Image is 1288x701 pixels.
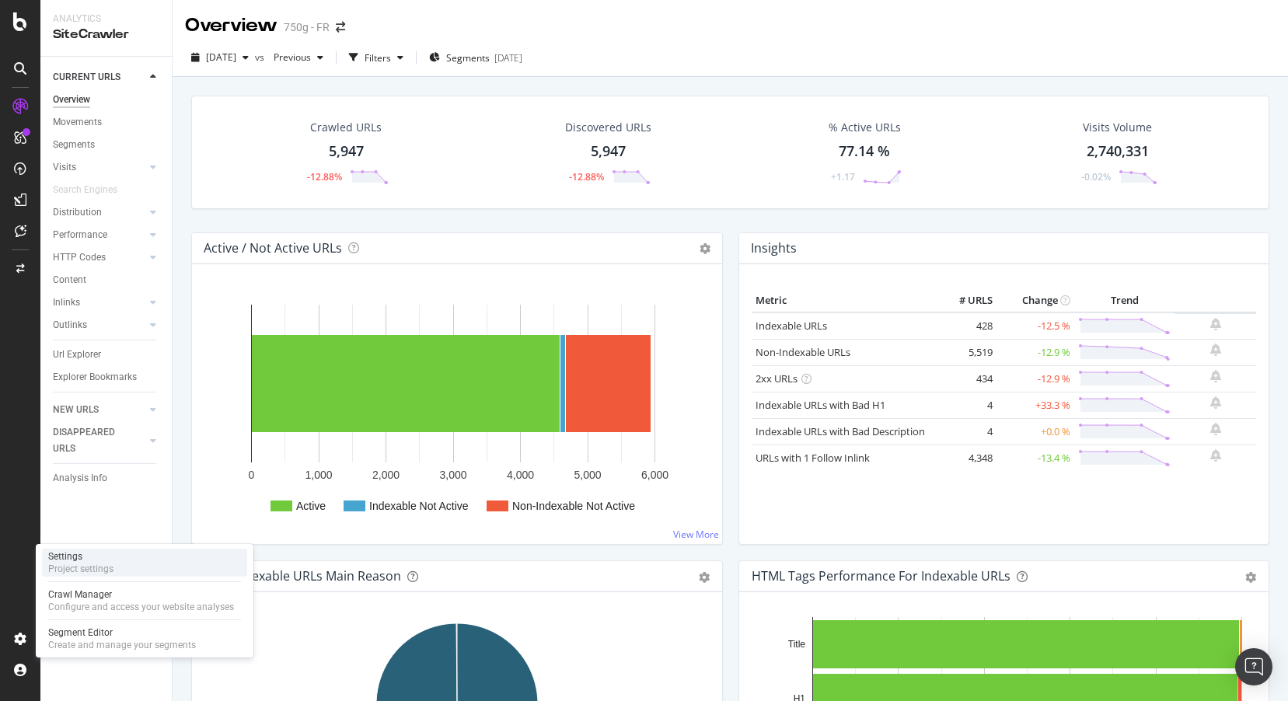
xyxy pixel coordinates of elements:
div: Outlinks [53,317,87,333]
text: 0 [249,469,255,481]
div: Crawl Manager [48,588,234,601]
h4: Active / Not Active URLs [204,238,342,259]
button: [DATE] [185,45,255,70]
td: -12.9 % [997,339,1074,365]
div: DISAPPEARED URLS [53,424,131,457]
a: CURRENT URLS [53,69,145,85]
div: Overview [185,12,277,39]
td: 4,348 [934,445,997,471]
div: gear [1245,572,1256,583]
div: arrow-right-arrow-left [336,22,345,33]
a: SettingsProject settings [42,549,247,577]
text: Title [787,639,805,650]
div: bell-plus [1210,396,1221,409]
a: Visits [53,159,145,176]
a: Movements [53,114,161,131]
div: Segment Editor [48,626,196,639]
div: 750g - FR [284,19,330,35]
th: Trend [1074,289,1175,312]
div: Create and manage your segments [48,639,196,651]
text: 3,000 [439,469,466,481]
a: Inlinks [53,295,145,311]
a: Explorer Bookmarks [53,369,161,385]
button: Segments[DATE] [423,45,529,70]
div: Content [53,272,86,288]
div: 2,740,331 [1087,141,1149,162]
div: HTML Tags Performance for Indexable URLs [752,568,1011,584]
th: # URLS [934,289,997,312]
a: Search Engines [53,182,133,198]
td: -12.5 % [997,312,1074,340]
td: -12.9 % [997,365,1074,392]
div: Discovered URLs [565,120,651,135]
div: +1.17 [831,170,855,183]
th: Metric [752,289,935,312]
a: URLs with 1 Follow Inlink [756,451,870,465]
text: 4,000 [507,469,534,481]
div: SiteCrawler [53,26,159,44]
div: bell-plus [1210,423,1221,435]
text: 6,000 [641,469,668,481]
svg: A chart. [204,289,710,532]
text: Indexable Not Active [369,500,469,512]
a: Crawl ManagerConfigure and access your website analyses [42,587,247,615]
a: Indexable URLs with Bad H1 [756,398,885,412]
a: Distribution [53,204,145,221]
td: +33.3 % [997,392,1074,418]
span: Previous [267,51,311,64]
a: HTTP Codes [53,249,145,266]
a: Indexable URLs with Bad Description [756,424,925,438]
div: CURRENT URLS [53,69,120,85]
div: Analysis Info [53,470,107,487]
div: -12.88% [307,170,342,183]
div: Visits Volume [1083,120,1152,135]
div: 77.14 % [839,141,890,162]
button: Filters [343,45,410,70]
div: Open Intercom Messenger [1235,648,1272,685]
div: Project settings [48,563,113,575]
div: Performance [53,227,107,243]
span: vs [255,51,267,64]
div: Filters [365,51,391,65]
div: [DATE] [494,51,522,65]
div: bell-plus [1210,449,1221,462]
a: Content [53,272,161,288]
a: DISAPPEARED URLS [53,424,145,457]
th: Change [997,289,1074,312]
text: Non-Indexable Not Active [512,500,635,512]
div: Settings [48,550,113,563]
button: Previous [267,45,330,70]
div: bell-plus [1210,370,1221,382]
div: bell-plus [1210,344,1221,356]
span: Segments [446,51,490,65]
h4: Insights [751,238,797,259]
a: Outlinks [53,317,145,333]
text: Active [296,500,326,512]
div: gear [699,572,710,583]
a: Performance [53,227,145,243]
div: -12.88% [569,170,604,183]
a: NEW URLS [53,402,145,418]
div: Visits [53,159,76,176]
text: 2,000 [372,469,400,481]
div: 5,947 [591,141,626,162]
div: Explorer Bookmarks [53,369,137,385]
div: Movements [53,114,102,131]
a: Analysis Info [53,470,161,487]
div: Non-Indexable URLs Main Reason [204,568,401,584]
div: bell-plus [1210,318,1221,330]
a: Overview [53,92,161,108]
td: 434 [934,365,997,392]
div: Analytics [53,12,159,26]
td: 4 [934,392,997,418]
div: Distribution [53,204,102,221]
a: 2xx URLs [756,371,798,385]
div: Inlinks [53,295,80,311]
i: Options [700,243,710,254]
div: HTTP Codes [53,249,106,266]
div: % Active URLs [829,120,901,135]
td: -13.4 % [997,445,1074,471]
div: Configure and access your website analyses [48,601,234,613]
a: View More [673,528,719,541]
